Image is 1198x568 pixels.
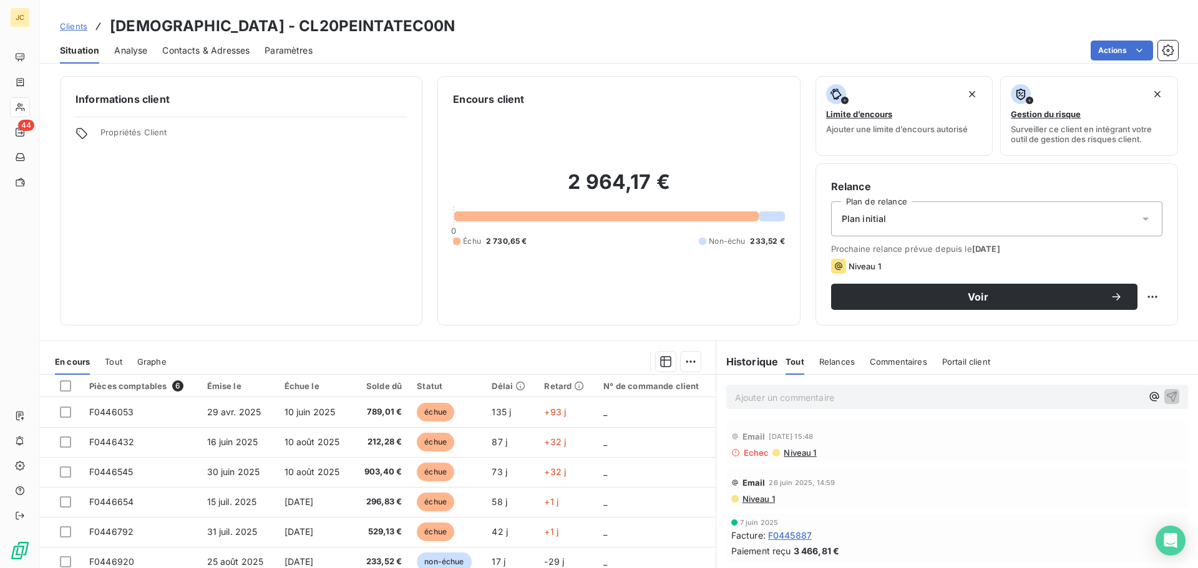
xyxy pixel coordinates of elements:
[1011,124,1167,144] span: Surveiller ce client en intégrant votre outil de gestion des risques client.
[207,556,264,567] span: 25 août 2025
[360,406,402,418] span: 789,01 €
[100,127,407,145] span: Propriétés Client
[544,556,564,567] span: -29 j
[942,357,990,367] span: Portail client
[849,261,881,271] span: Niveau 1
[769,479,835,486] span: 26 juin 2025, 14:59
[603,381,708,391] div: N° de commande client
[544,407,566,417] span: +93 j
[89,436,134,447] span: F0446432
[1000,76,1178,156] button: Gestion du risqueSurveiller ce client en intégrant votre outil de gestion des risques client.
[544,436,566,447] span: +32 j
[55,357,90,367] span: En cours
[451,226,456,236] span: 0
[417,493,454,511] span: échue
[114,44,147,57] span: Analyse
[172,380,183,392] span: 6
[492,466,507,477] span: 73 j
[492,526,508,537] span: 42 j
[544,526,558,537] span: +1 j
[782,448,816,458] span: Niveau 1
[360,436,402,448] span: 212,28 €
[453,92,524,107] h6: Encours client
[750,236,784,247] span: 233,52 €
[417,433,454,451] span: échue
[75,92,407,107] h6: Informations client
[110,15,455,37] h3: [DEMOGRAPHIC_DATA] - CL20PEINTATEC00N
[285,407,336,417] span: 10 juin 2025
[826,109,892,119] span: Limite d’encours
[768,529,812,542] span: F0445887
[743,478,766,488] span: Email
[89,466,133,477] span: F0446545
[137,357,167,367] span: Graphe
[544,496,558,507] span: +1 j
[360,496,402,508] span: 296,83 €
[831,179,1162,194] h6: Relance
[10,7,30,27] div: JC
[360,526,402,538] span: 529,13 €
[486,236,527,247] span: 2 730,65 €
[207,381,270,391] div: Émise le
[285,466,340,477] span: 10 août 2025
[360,556,402,568] span: 233,52 €
[207,496,257,507] span: 15 juil. 2025
[18,120,34,131] span: 44
[417,522,454,541] span: échue
[870,357,927,367] span: Commentaires
[794,544,840,557] span: 3 466,81 €
[360,466,402,478] span: 903,40 €
[492,381,529,391] div: Délai
[603,526,607,537] span: _
[89,407,134,417] span: F0446053
[207,407,261,417] span: 29 avr. 2025
[285,381,346,391] div: Échue le
[285,526,314,537] span: [DATE]
[1156,526,1186,556] div: Open Intercom Messenger
[417,381,477,391] div: Statut
[603,496,607,507] span: _
[769,433,813,440] span: [DATE] 15:48
[453,170,784,207] h2: 2 964,17 €
[544,466,566,477] span: +32 j
[731,529,766,542] span: Facture :
[743,431,766,441] span: Email
[816,76,993,156] button: Limite d’encoursAjouter une limite d’encours autorisé
[463,236,481,247] span: Échu
[360,381,402,391] div: Solde dû
[60,44,99,57] span: Situation
[10,541,30,561] img: Logo LeanPay
[826,124,968,134] span: Ajouter une limite d’encours autorisé
[846,292,1110,302] span: Voir
[492,496,507,507] span: 58 j
[285,496,314,507] span: [DATE]
[741,494,775,504] span: Niveau 1
[740,519,779,526] span: 7 juin 2025
[285,436,340,447] span: 10 août 2025
[603,556,607,567] span: _
[492,407,511,417] span: 135 j
[1011,109,1081,119] span: Gestion du risque
[842,213,887,225] span: Plan initial
[162,44,250,57] span: Contacts & Adresses
[207,526,258,537] span: 31 juil. 2025
[89,556,134,567] span: F0446920
[417,403,454,421] span: échue
[819,357,855,367] span: Relances
[417,463,454,481] span: échue
[492,556,505,567] span: 17 j
[60,20,87,32] a: Clients
[265,44,313,57] span: Paramètres
[603,466,607,477] span: _
[207,436,258,447] span: 16 juin 2025
[716,354,779,369] h6: Historique
[744,448,769,458] span: Echec
[603,407,607,417] span: _
[89,526,134,537] span: F0446792
[89,496,134,507] span: F0446654
[285,556,314,567] span: [DATE]
[786,357,804,367] span: Tout
[972,244,1000,254] span: [DATE]
[831,244,1162,254] span: Prochaine relance prévue depuis le
[60,21,87,31] span: Clients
